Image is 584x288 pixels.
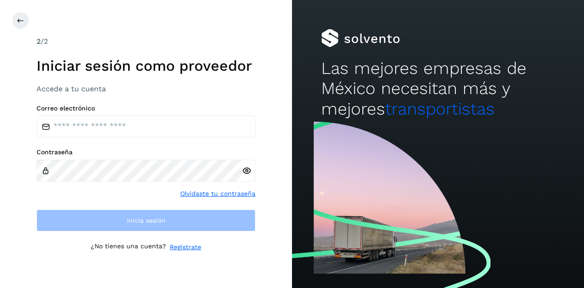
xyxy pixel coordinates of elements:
[36,105,255,112] label: Correo electrónico
[180,189,255,199] a: Olvidaste tu contraseña
[36,148,255,156] label: Contraseña
[36,57,255,74] h1: Iniciar sesión como proveedor
[127,217,166,224] span: Inicia sesión
[170,242,201,252] a: Regístrate
[36,84,255,93] h3: Accede a tu cuenta
[91,242,166,252] p: ¿No tienes una cuenta?
[36,209,255,231] button: Inicia sesión
[36,36,255,47] div: /2
[36,37,41,46] span: 2
[385,99,495,119] span: transportistas
[321,58,555,119] h2: Las mejores empresas de México necesitan más y mejores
